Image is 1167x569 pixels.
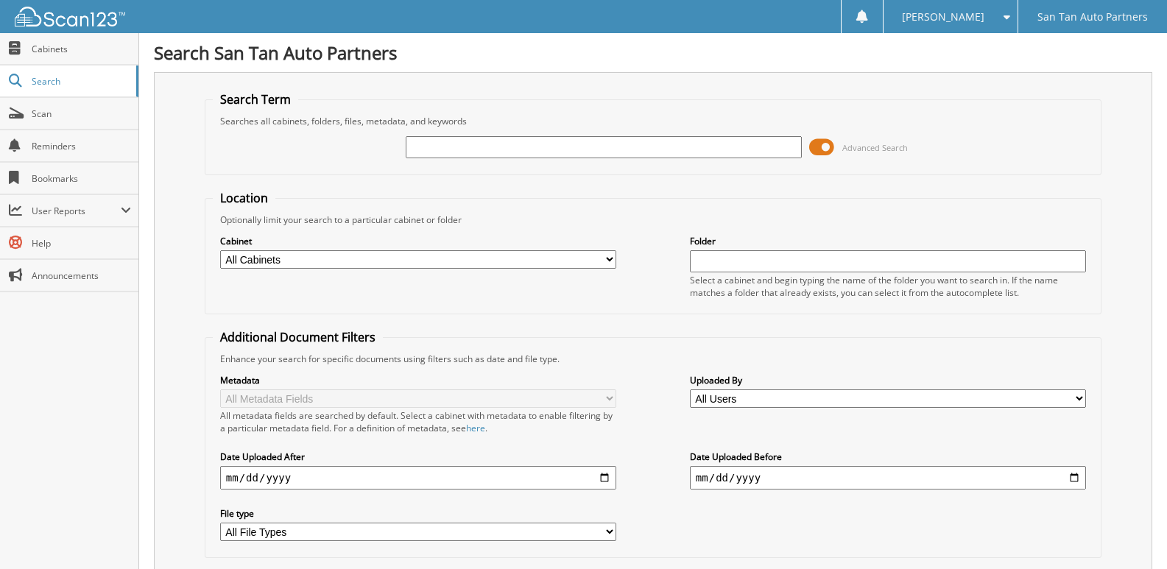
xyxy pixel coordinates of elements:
[154,40,1152,65] h1: Search San Tan Auto Partners
[213,190,275,206] legend: Location
[213,353,1093,365] div: Enhance your search for specific documents using filters such as date and file type.
[32,237,131,250] span: Help
[690,374,1086,386] label: Uploaded By
[220,507,616,520] label: File type
[220,374,616,386] label: Metadata
[213,329,383,345] legend: Additional Document Filters
[32,140,131,152] span: Reminders
[1037,13,1148,21] span: San Tan Auto Partners
[220,409,616,434] div: All metadata fields are searched by default. Select a cabinet with metadata to enable filtering b...
[220,235,616,247] label: Cabinet
[220,450,616,463] label: Date Uploaded After
[466,422,485,434] a: here
[842,142,908,153] span: Advanced Search
[213,91,298,107] legend: Search Term
[32,43,131,55] span: Cabinets
[32,172,131,185] span: Bookmarks
[690,274,1086,299] div: Select a cabinet and begin typing the name of the folder you want to search in. If the name match...
[213,213,1093,226] div: Optionally limit your search to a particular cabinet or folder
[690,466,1086,490] input: end
[32,107,131,120] span: Scan
[690,450,1086,463] label: Date Uploaded Before
[220,466,616,490] input: start
[902,13,984,21] span: [PERSON_NAME]
[32,205,121,217] span: User Reports
[32,269,131,282] span: Announcements
[32,75,129,88] span: Search
[690,235,1086,247] label: Folder
[15,7,125,26] img: scan123-logo-white.svg
[213,115,1093,127] div: Searches all cabinets, folders, files, metadata, and keywords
